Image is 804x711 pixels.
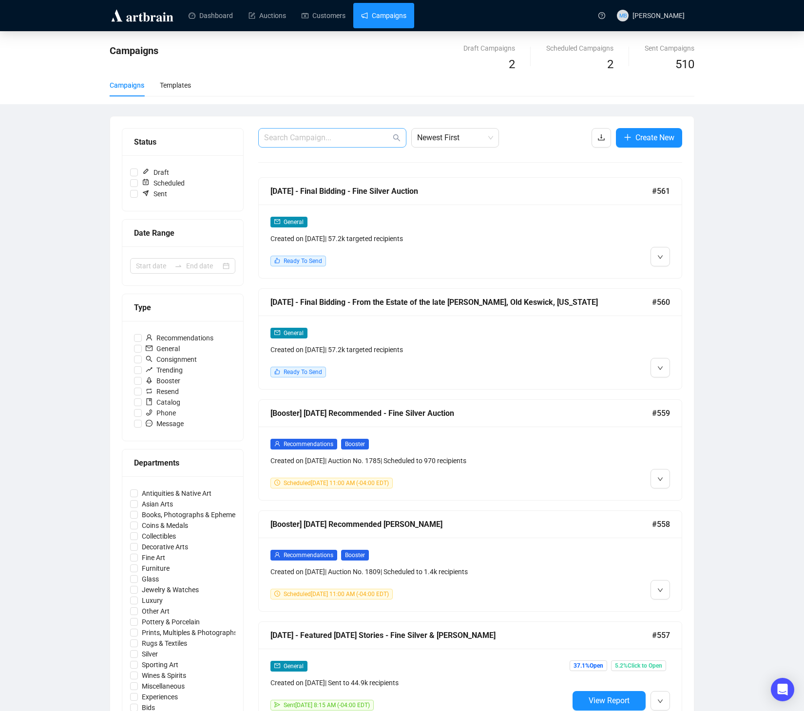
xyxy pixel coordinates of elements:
span: plus [624,133,632,141]
span: Decorative Arts [138,542,192,552]
span: rocket [146,377,153,384]
span: Coins & Medals [138,520,192,531]
span: Furniture [138,563,173,574]
span: message [146,420,153,427]
span: book [146,398,153,405]
input: Search Campaign... [264,132,391,144]
span: MB [619,11,627,19]
span: Fine Art [138,552,169,563]
span: Booster [341,550,369,561]
span: #559 [652,407,670,419]
span: [PERSON_NAME] [632,12,685,19]
div: [DATE] - Final Bidding - Fine Silver Auction [270,185,652,197]
span: user [274,441,280,447]
span: Pottery & Porcelain [138,617,204,627]
span: mail [274,330,280,336]
input: End date [186,261,221,271]
a: Dashboard [189,3,233,28]
div: Scheduled Campaigns [546,43,613,54]
a: [DATE] - Final Bidding - From the Estate of the late [PERSON_NAME], Old Keswick, [US_STATE]#560ma... [258,288,682,390]
div: Created on [DATE] | Auction No. 1785 | Scheduled to 970 recipients [270,455,569,466]
span: General [284,219,304,225]
a: [DATE] - Final Bidding - Fine Silver Auction#561mailGeneralCreated on [DATE]| 57.2k targeted reci... [258,177,682,279]
div: Sent Campaigns [645,43,694,54]
a: [Booster] [DATE] Recommended - Fine Silver Auction#559userRecommendationsBoosterCreated on [DATE]... [258,399,682,501]
a: [Booster] [DATE] Recommended [PERSON_NAME]#558userRecommendationsBoosterCreated on [DATE]| Auctio... [258,510,682,612]
span: Catalog [142,397,184,408]
span: Prints, Multiples & Photographs [138,627,241,638]
span: to [174,262,182,270]
span: 37.1% Open [570,660,607,671]
a: Auctions [249,3,286,28]
button: View Report [573,691,646,711]
span: user [146,334,153,341]
span: Antiquities & Native Art [138,488,215,499]
div: Draft Campaigns [463,43,515,54]
span: #560 [652,296,670,308]
div: [Booster] [DATE] Recommended [PERSON_NAME] [270,518,652,530]
span: View Report [589,696,630,705]
div: Type [134,301,231,314]
span: General [142,343,184,354]
span: Experiences [138,692,182,702]
span: Newest First [417,129,493,147]
span: question-circle [598,12,605,19]
span: #558 [652,518,670,530]
span: Trending [142,365,187,375]
span: Sent [138,188,171,199]
div: Open Intercom Messenger [771,678,794,701]
span: #557 [652,629,670,641]
div: Created on [DATE] | 57.2k targeted recipients [270,233,569,244]
span: Asian Arts [138,499,177,509]
span: #561 [652,185,670,197]
span: Scheduled [138,178,189,188]
span: 5.2% Click to Open [611,660,666,671]
span: Resend [142,386,183,397]
span: mail [274,219,280,225]
span: like [274,369,280,374]
span: clock-circle [274,591,280,597]
div: [Booster] [DATE] Recommended - Fine Silver Auction [270,407,652,419]
span: down [657,698,663,704]
span: Booster [341,439,369,449]
a: Customers [302,3,345,28]
div: Created on [DATE] | Auction No. 1809 | Scheduled to 1.4k recipients [270,566,569,577]
span: Wines & Spirits [138,670,190,681]
span: down [657,254,663,260]
span: Draft [138,167,173,178]
span: 510 [675,57,694,71]
span: mail [146,345,153,352]
span: Glass [138,574,163,584]
span: send [274,702,280,708]
img: logo [110,8,175,23]
span: Scheduled [DATE] 11:00 AM (-04:00 EDT) [284,480,389,486]
div: Templates [160,80,191,91]
span: General [284,330,304,337]
span: user [274,552,280,558]
span: Scheduled [DATE] 11:00 AM (-04:00 EDT) [284,591,389,598]
span: like [274,258,280,263]
span: down [657,587,663,593]
div: Status [134,136,231,148]
div: [DATE] - Featured [DATE] Stories - Fine Silver & [PERSON_NAME] [270,629,652,641]
span: Miscellaneous [138,681,189,692]
span: Sent [DATE] 8:15 AM (-04:00 EDT) [284,702,370,709]
span: rise [146,366,153,373]
span: retweet [146,388,153,394]
span: General [284,663,304,670]
span: phone [146,409,153,416]
span: mail [274,663,280,669]
div: Created on [DATE] | 57.2k targeted recipients [270,344,569,355]
span: Ready To Send [284,258,322,264]
span: Recommendations [284,441,333,448]
span: Silver [138,649,162,659]
span: 2 [607,57,613,71]
span: Consignment [142,354,201,365]
div: Campaigns [110,80,144,91]
input: Start date [136,261,171,271]
span: Sporting Art [138,659,182,670]
span: Other Art [138,606,173,617]
span: Books, Photographs & Ephemera [138,509,246,520]
span: Collectibles [138,531,180,542]
button: Create New [616,128,682,148]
